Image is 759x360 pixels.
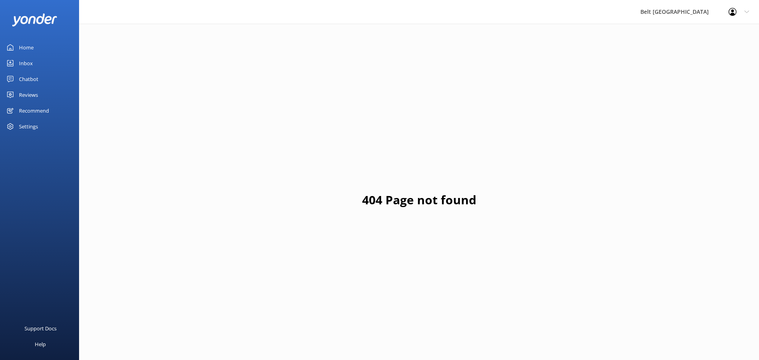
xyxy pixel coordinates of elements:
[19,119,38,134] div: Settings
[19,87,38,103] div: Reviews
[19,71,38,87] div: Chatbot
[19,103,49,119] div: Recommend
[35,336,46,352] div: Help
[362,190,476,209] h1: 404 Page not found
[25,320,57,336] div: Support Docs
[12,13,57,26] img: yonder-white-logo.png
[19,40,34,55] div: Home
[19,55,33,71] div: Inbox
